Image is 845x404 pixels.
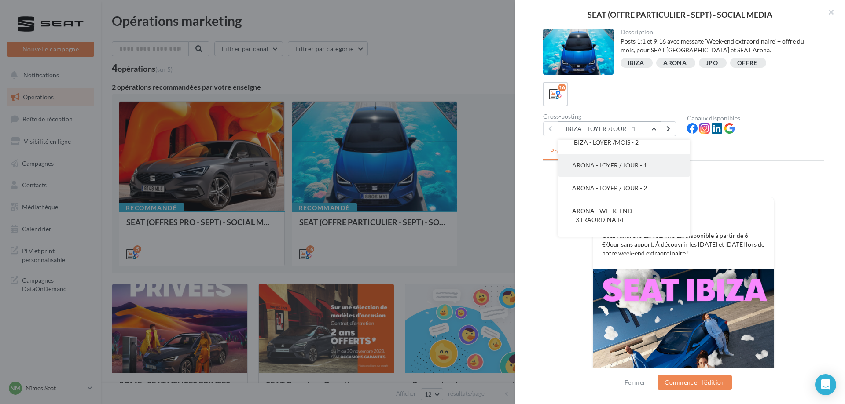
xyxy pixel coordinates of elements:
[572,138,639,146] span: IBIZA - LOYER /MOIS - 2
[572,161,647,169] span: ARONA - LOYER / JOUR - 1
[621,29,817,35] div: Description
[572,207,632,223] span: ARONA - WEEK-END EXTRAORDINAIRE
[558,200,690,231] button: ARONA - WEEK-END EXTRAORDINAIRE
[558,131,690,154] button: IBIZA - LOYER /MOIS - 2
[663,60,687,66] div: ARONA
[628,60,644,66] div: IBIZA
[558,177,690,200] button: ARONA - LOYER / JOUR - 2
[558,121,661,136] button: IBIZA - LOYER /JOUR - 1
[706,60,718,66] div: JPO
[621,377,649,388] button: Fermer
[558,154,690,177] button: ARONA - LOYER / JOUR - 1
[572,184,647,192] span: ARONA - LOYER / JOUR - 2
[621,37,817,55] div: Posts 1:1 et 9:16 avec message 'Week-end extraordinaire' + offre du mois, pour SEAT [GEOGRAPHIC_D...
[658,375,732,390] button: Commencer l'édition
[602,231,765,258] p: Osez l’allure Ibiza. #SEATIbiza, disponible à partir de 6 €/Jour sans apport. À découvrir les [DA...
[529,11,831,18] div: SEAT (OFFRE PARTICULIER - SEPT) - SOCIAL MEDIA
[687,115,824,121] div: Canaux disponibles
[543,113,680,120] div: Cross-posting
[815,374,836,395] div: Open Intercom Messenger
[737,60,757,66] div: OFFRE
[558,84,566,91] div: 16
